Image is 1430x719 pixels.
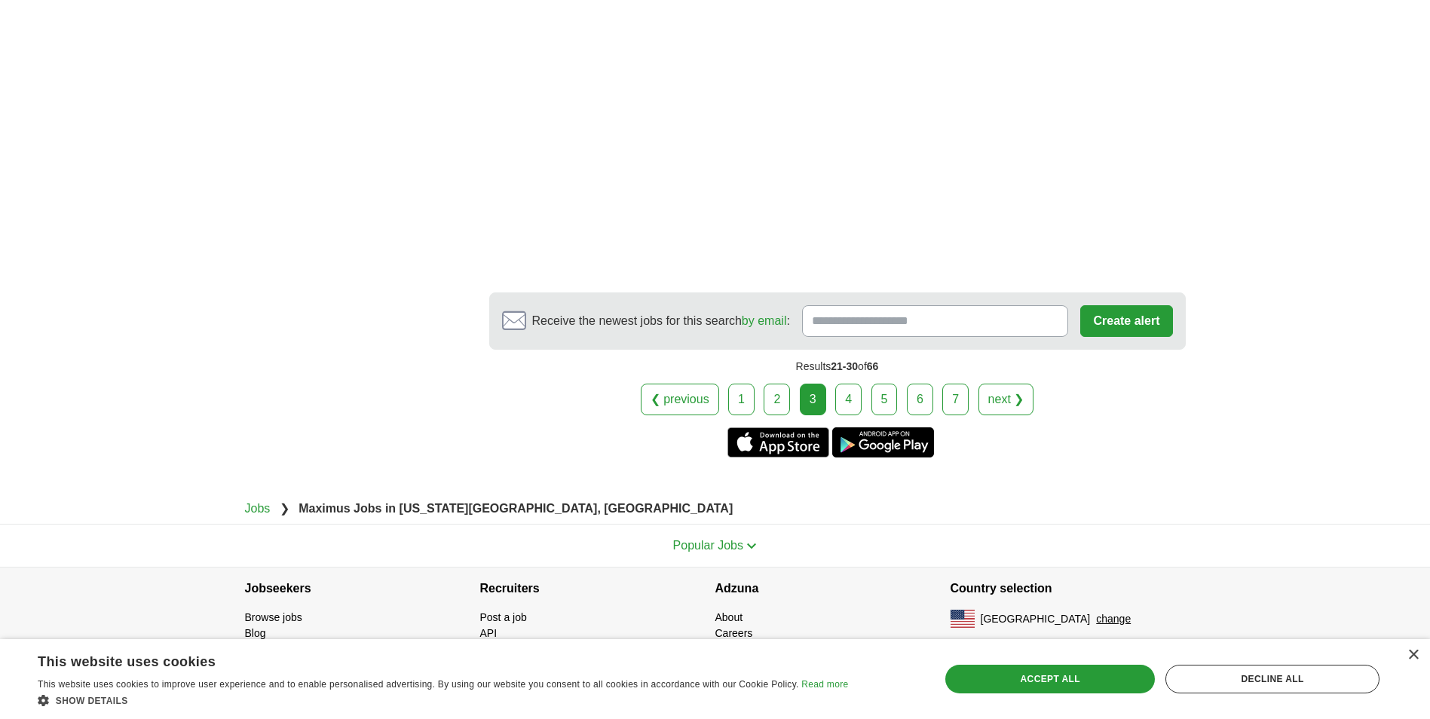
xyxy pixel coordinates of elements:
[831,360,858,372] span: 21-30
[38,693,848,708] div: Show details
[641,384,719,415] a: ❮ previous
[978,384,1034,415] a: next ❯
[728,384,755,415] a: 1
[835,384,862,415] a: 4
[1165,665,1379,693] div: Decline all
[38,648,810,671] div: This website uses cookies
[245,502,271,515] a: Jobs
[245,627,266,639] a: Blog
[764,384,790,415] a: 2
[480,627,498,639] a: API
[951,568,1186,610] h4: Country selection
[871,384,898,415] a: 5
[945,665,1155,693] div: Accept all
[832,427,934,457] a: Get the Android app
[480,611,527,623] a: Post a job
[981,611,1091,627] span: [GEOGRAPHIC_DATA]
[867,360,879,372] span: 66
[673,539,743,552] span: Popular Jobs
[800,384,826,415] div: 3
[1080,305,1172,337] button: Create alert
[532,312,790,330] span: Receive the newest jobs for this search :
[489,350,1186,384] div: Results of
[280,502,289,515] span: ❯
[942,384,969,415] a: 7
[951,610,975,628] img: US flag
[907,384,933,415] a: 6
[715,627,753,639] a: Careers
[245,611,302,623] a: Browse jobs
[1407,650,1419,661] div: Close
[1096,611,1131,627] button: change
[801,679,848,690] a: Read more, opens a new window
[742,314,787,327] a: by email
[299,502,733,515] strong: Maximus Jobs in [US_STATE][GEOGRAPHIC_DATA], [GEOGRAPHIC_DATA]
[715,611,743,623] a: About
[56,696,128,706] span: Show details
[727,427,829,457] a: Get the iPhone app
[38,679,799,690] span: This website uses cookies to improve user experience and to enable personalised advertising. By u...
[746,543,757,549] img: toggle icon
